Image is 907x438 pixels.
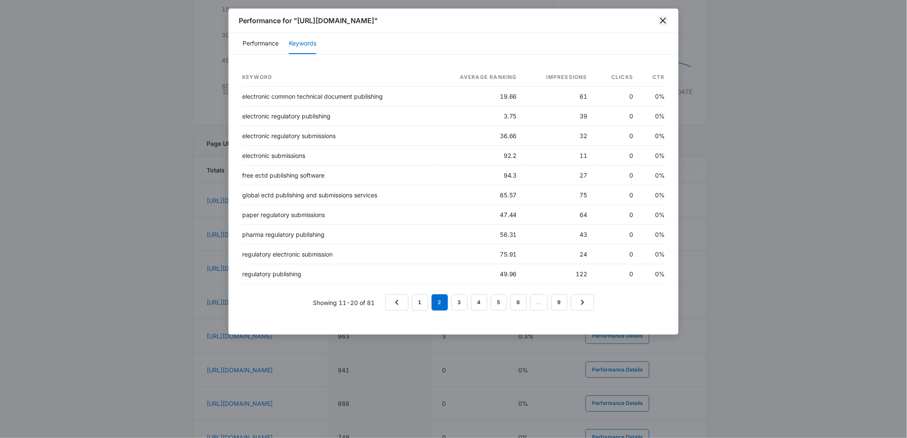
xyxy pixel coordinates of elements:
[640,166,665,185] td: 0%
[524,185,594,205] td: 75
[524,205,594,225] td: 64
[594,68,640,87] th: Clicks
[432,205,524,225] td: 47.44
[551,294,568,311] a: Page 9
[242,185,432,205] td: global ectd publishing and submissions services
[242,87,432,106] td: electronic common technical document publishing
[385,294,594,311] nav: Pagination
[242,126,432,146] td: electronic regulatory submissions
[239,15,378,26] h1: Performance for "[URL][DOMAIN_NAME]"
[242,264,432,284] td: regulatory publishing
[289,33,316,54] button: Keywords
[594,126,640,146] td: 0
[451,294,468,311] a: Page 3
[491,294,507,311] a: Page 5
[594,87,640,106] td: 0
[471,294,487,311] a: Page 4
[313,298,375,307] p: Showing 11-20 of 81
[640,126,665,146] td: 0%
[524,245,594,264] td: 24
[242,245,432,264] td: regulatory electronic submission
[432,264,524,284] td: 49.96
[432,68,524,87] th: Average Ranking
[432,106,524,126] td: 3.75
[432,294,448,311] em: 2
[640,146,665,166] td: 0%
[594,245,640,264] td: 0
[524,166,594,185] td: 27
[594,225,640,245] td: 0
[432,146,524,166] td: 92.2
[242,166,432,185] td: free ectd publishing software
[242,205,432,225] td: paper regulatory submissions
[594,146,640,166] td: 0
[242,225,432,245] td: pharma regulatory publishing
[242,146,432,166] td: electronic submissions
[524,106,594,126] td: 39
[524,68,594,87] th: Impressions
[432,126,524,146] td: 36.66
[524,225,594,245] td: 43
[594,205,640,225] td: 0
[432,166,524,185] td: 94.3
[640,185,665,205] td: 0%
[432,225,524,245] td: 56.31
[242,106,432,126] td: electronic regulatory publishing
[640,68,665,87] th: CTR
[524,126,594,146] td: 32
[524,146,594,166] td: 11
[640,205,665,225] td: 0%
[658,15,668,26] button: close
[571,294,594,311] a: Next Page
[524,87,594,106] td: 61
[594,106,640,126] td: 0
[432,245,524,264] td: 75.91
[640,87,665,106] td: 0%
[640,264,665,284] td: 0%
[432,87,524,106] td: 19.66
[594,185,640,205] td: 0
[511,294,527,311] a: Page 6
[412,294,428,311] a: Page 1
[640,245,665,264] td: 0%
[243,33,279,54] button: Performance
[640,106,665,126] td: 0%
[385,294,408,311] a: Previous Page
[524,264,594,284] td: 122
[594,264,640,284] td: 0
[432,185,524,205] td: 65.57
[242,68,432,87] th: Keyword
[640,225,665,245] td: 0%
[594,166,640,185] td: 0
